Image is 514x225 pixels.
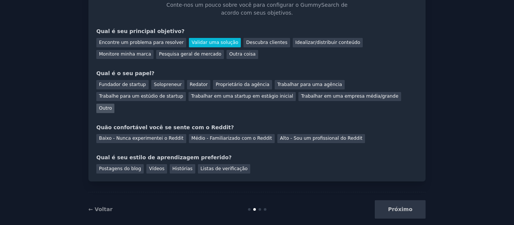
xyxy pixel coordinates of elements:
[99,136,184,141] font: Baixo - Nunca experimentei o Reddit
[99,106,112,111] font: Outro
[191,94,293,99] font: Trabalhar em uma startup em estágio inicial
[216,82,269,87] font: Proprietário da agência
[172,166,193,171] font: Histórias
[99,94,183,99] font: Trabalhe para um estúdio de startup
[88,206,113,212] a: ← Voltar
[201,166,248,171] font: Listas de verificação
[229,51,255,57] font: Outra coisa
[96,154,232,160] font: Qual é seu estilo de aprendizagem preferido?
[301,94,398,99] font: Trabalhar em uma empresa média/grande
[192,40,238,45] font: Validar uma solução
[190,82,208,87] font: Redator
[192,136,272,141] font: Médio - Familiarizado com o Reddit
[99,40,184,45] font: Encontre um problema para resolver
[280,136,362,141] font: Alto - Sou um profissional do Reddit
[96,70,154,76] font: Qual é o seu papel?
[149,166,164,171] font: Vídeos
[246,40,287,45] font: Descubra clientes
[295,40,360,45] font: Idealizar/distribuir conteúdo
[277,82,342,87] font: Trabalhar para uma agência
[96,124,234,130] font: Quão confortável você se sente com o Reddit?
[99,51,151,57] font: Monitore minha marca
[96,28,184,34] font: Qual é seu principal objetivo?
[166,2,347,16] font: Conte-nos um pouco sobre você para configurar o GummySearch de acordo com seus objetivos.
[154,82,182,87] font: Solopreneur
[159,51,221,57] font: Pesquisa geral de mercado
[99,166,141,171] font: Postagens do blog
[99,82,146,87] font: Fundador de startup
